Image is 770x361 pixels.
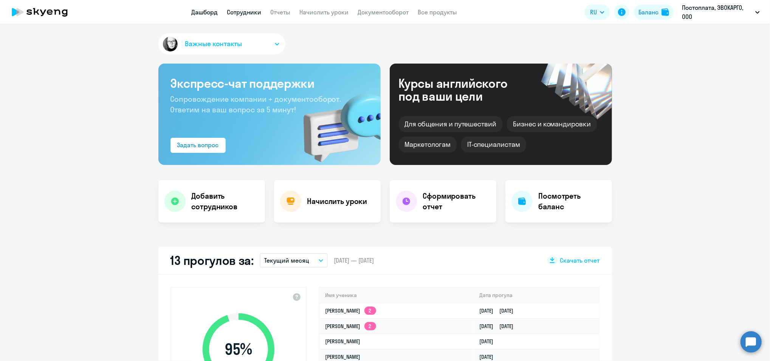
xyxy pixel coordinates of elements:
a: Отчеты [271,8,291,16]
a: [PERSON_NAME] [325,353,361,360]
img: bg-img [293,80,381,165]
a: [DATE] [479,338,499,345]
h2: 13 прогулов за: [170,253,254,268]
span: [DATE] — [DATE] [334,256,374,265]
h3: Экспресс-чат поддержки [170,76,369,91]
button: Текущий месяц [260,253,328,268]
a: [PERSON_NAME]2 [325,323,376,330]
div: Маркетологам [399,137,457,152]
div: Баланс [638,8,658,17]
app-skyeng-badge: 2 [364,307,376,315]
th: Дата прогула [473,288,599,303]
a: [PERSON_NAME] [325,338,361,345]
img: avatar [161,35,179,53]
a: [PERSON_NAME]2 [325,307,376,314]
span: Сопровождение компании + документооборот. Ответим на ваш вопрос за 5 минут! [170,94,341,114]
button: Важные контакты [158,33,285,54]
h4: Сформировать отчет [423,191,490,212]
div: Для общения и путешествий [399,116,503,132]
a: Все продукты [418,8,457,16]
button: RU [585,5,610,20]
a: Сотрудники [227,8,262,16]
a: [DATE] [479,353,499,360]
p: Текущий месяц [264,256,309,265]
span: Важные контакты [185,39,242,49]
a: [DATE][DATE] [479,307,519,314]
th: Имя ученика [319,288,474,303]
app-skyeng-badge: 2 [364,322,376,330]
button: Балансbalance [634,5,674,20]
h4: Посмотреть баланс [539,191,606,212]
span: 95 % [195,340,282,358]
div: Курсы английского под ваши цели [399,77,528,103]
img: balance [662,8,669,16]
a: Начислить уроки [300,8,349,16]
h4: Начислить уроки [307,196,367,207]
h4: Добавить сотрудников [192,191,259,212]
button: Задать вопрос [170,138,226,153]
div: IT-специалистам [461,137,526,152]
button: Постоплата, ЭВОКАРГО, ООО [678,3,764,21]
a: [DATE][DATE] [479,323,519,330]
a: Дашборд [192,8,218,16]
div: Бизнес и командировки [507,116,597,132]
div: Задать вопрос [177,140,219,149]
span: Скачать отчет [560,256,600,265]
span: RU [590,8,597,17]
p: Постоплата, ЭВОКАРГО, ООО [682,3,752,21]
a: Документооборот [358,8,409,16]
